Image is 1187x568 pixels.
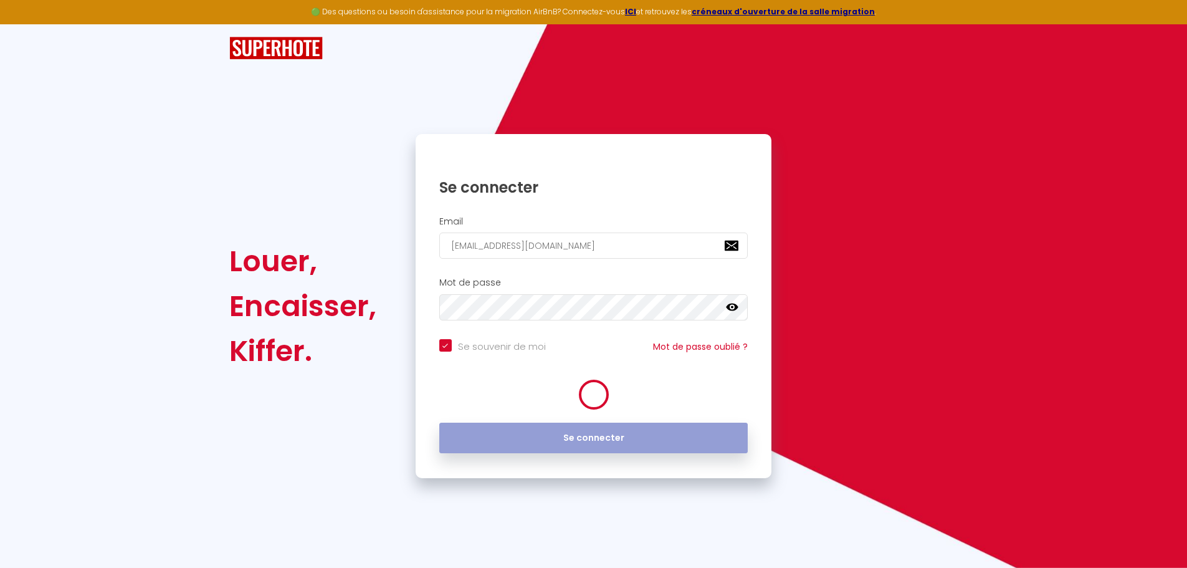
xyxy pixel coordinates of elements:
[439,277,748,288] h2: Mot de passe
[229,329,376,373] div: Kiffer.
[439,233,748,259] input: Ton Email
[625,6,636,17] a: ICI
[439,178,748,197] h1: Se connecter
[439,216,748,227] h2: Email
[692,6,875,17] a: créneaux d'ouverture de la salle migration
[229,284,376,329] div: Encaisser,
[229,37,323,60] img: SuperHote logo
[653,340,748,353] a: Mot de passe oublié ?
[439,423,748,454] button: Se connecter
[229,239,376,284] div: Louer,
